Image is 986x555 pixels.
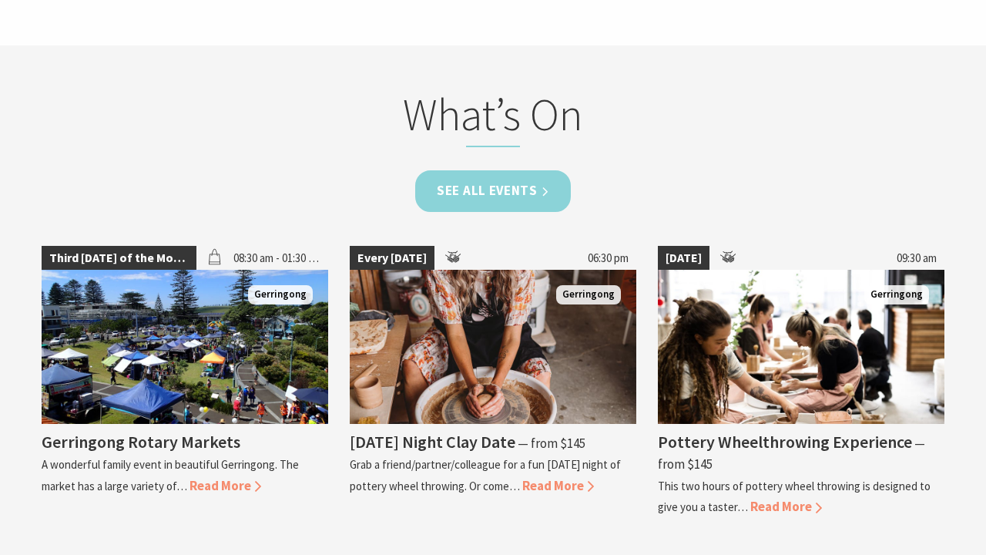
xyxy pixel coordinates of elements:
[658,270,944,424] img: Picture of a group of people sitting at a pottery wheel making pots with clay a
[42,270,328,424] img: Christmas Market and Street Parade
[658,246,709,271] span: [DATE]
[226,246,328,271] span: 08:30 am - 01:30 pm
[42,246,328,517] a: Third [DATE] of the Month 08:30 am - 01:30 pm Christmas Market and Street Parade Gerringong Gerri...
[350,270,636,424] img: Photo shows female sitting at pottery wheel with hands on a ball of clay
[658,479,931,514] p: This two hours of pottery wheel throwing is designed to give you a taster…
[350,431,515,452] h4: [DATE] Night Clay Date
[42,457,299,493] p: A wonderful family event in beautiful Gerringong. The market has a large variety of…
[864,285,929,304] span: Gerringong
[42,246,196,271] span: Third [DATE] of the Month
[889,246,944,271] span: 09:30 am
[518,435,585,452] span: ⁠— from $145
[350,246,434,271] span: Every [DATE]
[415,170,571,211] a: See all Events
[350,246,636,517] a: Every [DATE] 06:30 pm Photo shows female sitting at pottery wheel with hands on a ball of clay Ge...
[658,246,944,517] a: [DATE] 09:30 am Picture of a group of people sitting at a pottery wheel making pots with clay a G...
[350,457,621,493] p: Grab a friend/partner/colleague for a fun [DATE] night of pottery wheel throwing. Or come…
[750,498,822,515] span: Read More
[42,431,240,452] h4: Gerringong Rotary Markets
[556,285,621,304] span: Gerringong
[248,285,313,304] span: Gerringong
[189,477,261,494] span: Read More
[522,477,594,494] span: Read More
[580,246,636,271] span: 06:30 pm
[658,431,912,452] h4: Pottery Wheelthrowing Experience
[191,88,795,148] h2: What’s On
